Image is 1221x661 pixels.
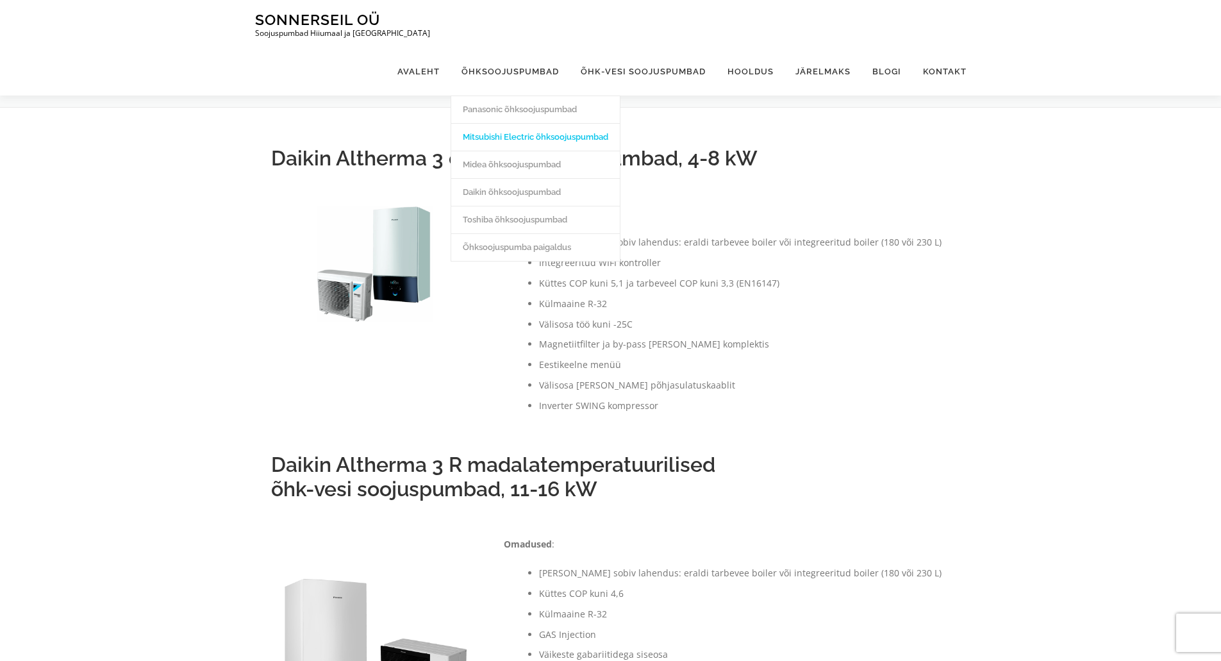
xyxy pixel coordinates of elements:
li: [PERSON_NAME] sobiv lahendus: eraldi tarbevee boiler või integreeritud boiler (180 või 230 L) [539,235,943,250]
a: Õhksoojuspumba paigaldus [451,233,620,261]
li: Integreeritud WIFI kontroller [539,255,943,271]
a: Õhksoojuspumbad [451,47,570,96]
a: Toshiba õhksoojuspumbad [451,206,620,233]
p: : [504,206,943,222]
a: Mitsubishi Electric õhksoojuspumbad [451,123,620,151]
a: Panasonic õhksoojuspumbad [451,96,620,123]
a: Avaleht [386,47,451,96]
li: Eestikeelne menüü [539,357,943,372]
a: Sonnerseil OÜ [255,11,380,28]
p: : [504,537,943,552]
a: Õhk-vesi soojuspumbad [570,47,717,96]
img: daikin-erga08dv-ehbx08d9w-800x800 [271,206,478,323]
li: [PERSON_NAME] sobiv lahendus: eraldi tarbevee boiler või integreeritud boiler (180 või 230 L) [539,565,943,581]
a: Blogi [861,47,912,96]
h2: Daikin Altherma 3 R madalatemperatuurilised õhk-vesi soojuspumbad, 11-16 kW [271,453,951,502]
li: Külmaaine R-32 [539,607,943,622]
li: Külmaaine R-32 [539,296,943,312]
li: GAS Injection [539,627,943,642]
a: Midea õhksoojuspumbad [451,151,620,178]
li: Välisosa töö kuni -25C [539,317,943,332]
li: Inverter SWING kompressor [539,398,943,414]
li: Küttes COP kuni 5,1 ja tarbeveel COP kuni 3,3 (EN16147) [539,276,943,291]
h2: Daikin Altherma 3 õhk-vesi soojuspumbad, 4-8 kW [271,146,951,171]
li: Küttes COP kuni 4,6 [539,586,943,601]
a: Hooldus [717,47,785,96]
li: Välisosa [PERSON_NAME] põhjasulatuskaablit [539,378,943,393]
strong: Omadused [504,538,552,550]
a: Daikin õhksoojuspumbad [451,178,620,206]
li: Magnetiitfilter ja by-pass [PERSON_NAME] komplektis [539,337,943,352]
a: Kontakt [912,47,967,96]
a: Järelmaks [785,47,861,96]
p: Soojuspumbad Hiiumaal ja [GEOGRAPHIC_DATA] [255,29,430,38]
